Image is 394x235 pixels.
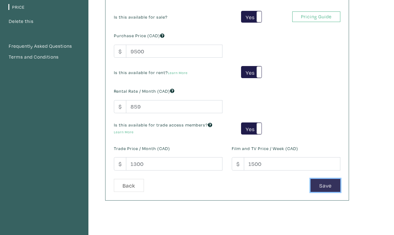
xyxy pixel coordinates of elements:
[114,157,126,171] span: $
[114,45,126,58] span: $
[114,130,134,134] a: Learn More
[114,32,164,39] label: Purchase Price (CAD)
[241,11,262,23] label: Yes
[311,179,340,192] button: Save
[114,122,222,135] label: Is this available for trade access members?
[114,100,126,113] span: $
[8,42,80,50] a: Frequently Asked Questions
[232,157,244,171] span: $
[241,66,262,78] div: YesNo
[241,11,262,23] div: YesNo
[8,4,25,10] a: Price
[8,17,34,25] button: Delete this
[232,145,298,152] label: Film and TV Price / Week (CAD)
[114,145,170,152] label: Trade Price / Month (CAD)
[241,122,262,135] div: YesNo
[168,70,188,75] a: Learn More
[114,69,188,76] label: Is this available for rent?
[114,14,168,20] label: Is this available for sale?
[8,53,80,61] a: Terms and Conditions
[114,179,144,192] a: Back
[114,88,174,95] label: Rental Rate / Month (CAD)
[292,11,340,22] a: Pricing Guide
[241,66,262,78] label: Yes
[241,123,262,134] label: Yes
